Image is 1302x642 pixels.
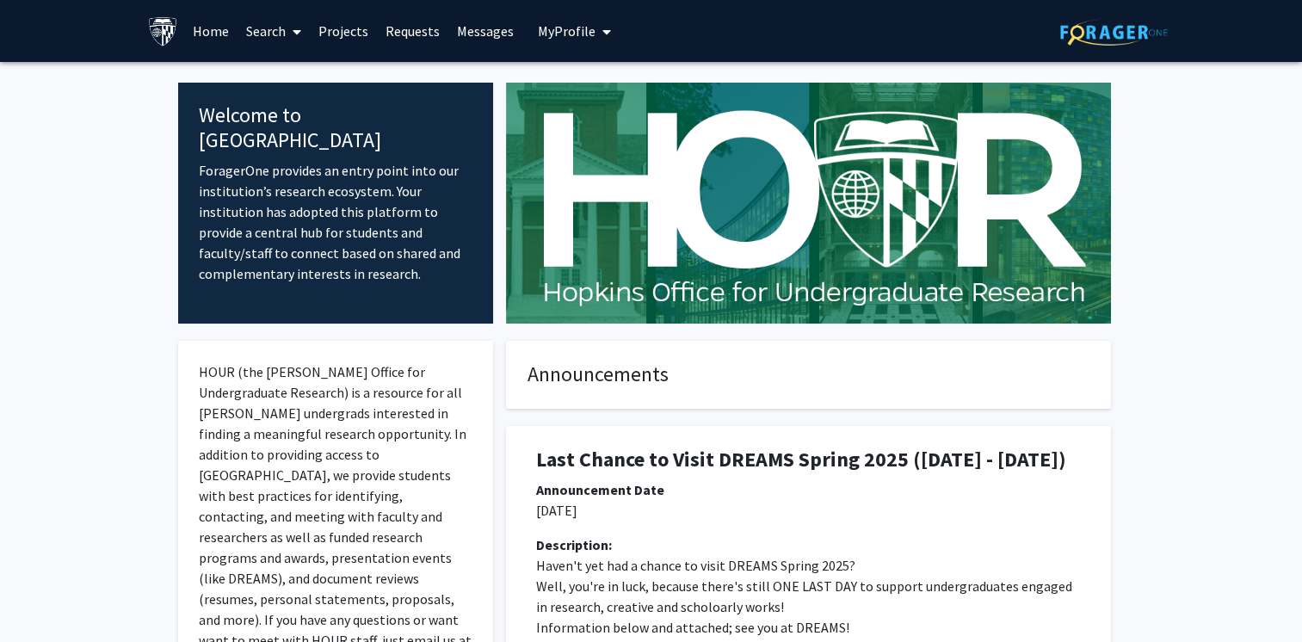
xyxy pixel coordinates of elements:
img: ForagerOne Logo [1060,19,1168,46]
img: Cover Image [506,83,1111,324]
h4: Welcome to [GEOGRAPHIC_DATA] [199,103,473,153]
a: Requests [377,1,448,61]
div: Announcement Date [536,479,1081,500]
p: [DATE] [536,500,1081,521]
a: Search [238,1,310,61]
p: ForagerOne provides an entry point into our institution’s research ecosystem. Your institution ha... [199,160,473,284]
a: Messages [448,1,522,61]
p: Information below and attached; see you at DREAMS! [536,617,1081,638]
h4: Announcements [528,362,1089,387]
iframe: Chat [13,565,73,629]
a: Home [184,1,238,61]
p: Haven't yet had a chance to visit DREAMS Spring 2025? [536,555,1081,576]
h1: Last Chance to Visit DREAMS Spring 2025 ([DATE] - [DATE]) [536,448,1081,472]
div: Description: [536,534,1081,555]
img: Johns Hopkins University Logo [148,16,178,46]
span: My Profile [538,22,595,40]
a: Projects [310,1,377,61]
p: Well, you're in luck, because there's still ONE LAST DAY to support undergraduates engaged in res... [536,576,1081,617]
